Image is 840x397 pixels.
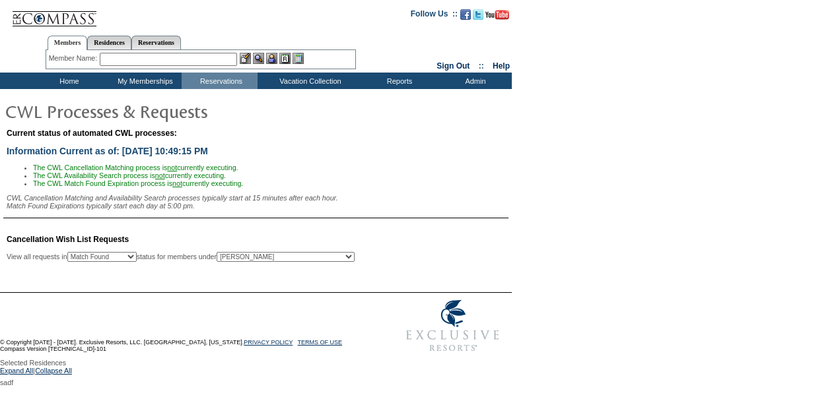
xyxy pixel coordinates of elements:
a: Help [493,61,510,71]
span: Information Current as of: [DATE] 10:49:15 PM [7,146,208,156]
u: not [167,164,177,171]
span: The CWL Availability Search process is currently executing. [33,171,226,179]
img: View [253,53,264,64]
a: Residences [87,36,131,49]
td: Home [30,73,106,89]
img: Reservations [279,53,291,64]
td: Follow Us :: [411,8,458,24]
td: Admin [436,73,512,89]
img: b_calculator.gif [293,53,304,64]
span: :: [479,61,484,71]
img: Follow us on Twitter [473,9,483,20]
a: PRIVACY POLICY [244,339,293,346]
a: Become our fan on Facebook [460,13,471,21]
a: Subscribe to our YouTube Channel [485,13,509,21]
a: Members [48,36,88,50]
img: b_edit.gif [240,53,251,64]
td: My Memberships [106,73,182,89]
a: Collapse All [35,367,72,379]
img: Exclusive Resorts [394,293,512,359]
img: Subscribe to our YouTube Channel [485,10,509,20]
span: The CWL Match Found Expiration process is currently executing. [33,179,243,187]
a: Reservations [131,36,181,49]
div: View all requests in status for members under [7,252,355,262]
img: Impersonate [266,53,277,64]
u: not [172,179,182,187]
div: Member Name: [49,53,100,64]
span: The CWL Cancellation Matching process is currently executing. [33,164,238,171]
a: TERMS OF USE [298,339,343,346]
u: not [155,171,165,179]
div: CWL Cancellation Matching and Availability Search processes typically start at 15 minutes after e... [7,194,508,210]
span: Cancellation Wish List Requests [7,235,129,244]
a: Sign Out [437,61,470,71]
img: Become our fan on Facebook [460,9,471,20]
td: Vacation Collection [258,73,360,89]
a: Follow us on Twitter [473,13,483,21]
td: Reservations [182,73,258,89]
td: Reports [360,73,436,89]
span: Current status of automated CWL processes: [7,129,177,138]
